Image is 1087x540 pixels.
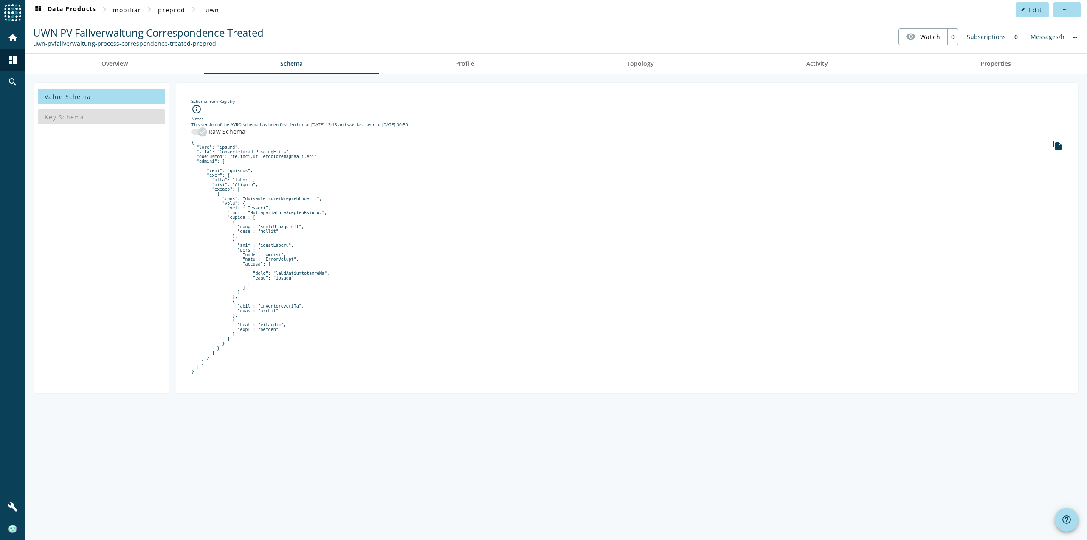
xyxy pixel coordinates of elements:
[920,29,941,44] span: Watch
[45,93,91,101] span: Value Schema
[906,31,916,42] mat-icon: visibility
[144,4,155,14] mat-icon: chevron_right
[33,40,264,48] div: Kafka Topic: uwn-pvfallverwaltung-process-correspondence-treated-preprod
[191,122,1063,127] div: This version of the AVRO schema has been first fetched at [DATE] 13:13 and was last seen at [DATE...
[280,61,303,67] span: Schema
[207,127,246,136] label: Raw Schema
[1016,2,1049,17] button: Edit
[1021,7,1025,12] mat-icon: edit
[899,29,947,44] button: Watch
[110,2,144,17] button: mobiliar
[99,4,110,14] mat-icon: chevron_right
[1062,515,1072,525] mat-icon: help_outline
[206,6,220,14] span: uwn
[191,104,202,114] i: info_outline
[155,2,189,17] button: preprod
[947,29,958,45] div: 0
[1026,28,1069,45] div: Messages/h
[4,4,21,21] img: spoud-logo.svg
[627,61,654,67] span: Topology
[33,5,43,15] mat-icon: dashboard
[191,140,1063,374] pre: { "lore": "ipsumd", "sita": "ConsecteturadiPiscingElits", "doeiusmod": "te.inci.utl.etdoloremagna...
[191,98,1063,104] div: Schema from Registry
[8,77,18,87] mat-icon: search
[189,4,199,14] mat-icon: chevron_right
[158,6,185,14] span: preprod
[8,33,18,43] mat-icon: home
[30,2,99,17] button: Data Products
[1010,28,1022,45] div: 0
[191,116,1063,122] div: Note:
[8,525,17,533] img: f616d5265df94c154b77b599cfc6dc8a
[199,2,226,17] button: uwn
[33,5,96,15] span: Data Products
[1069,28,1081,45] div: No information
[1029,6,1042,14] span: Edit
[8,502,18,512] mat-icon: build
[1062,7,1067,12] mat-icon: more_horiz
[806,61,828,67] span: Activity
[8,55,18,65] mat-icon: dashboard
[980,61,1011,67] span: Properties
[1053,140,1063,150] i: file_copy
[455,61,474,67] span: Profile
[113,6,141,14] span: mobiliar
[38,89,165,104] button: Value Schema
[33,25,264,40] span: UWN PV Fallverwaltung Correspondence Treated
[963,28,1010,45] div: Subscriptions
[101,61,128,67] span: Overview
